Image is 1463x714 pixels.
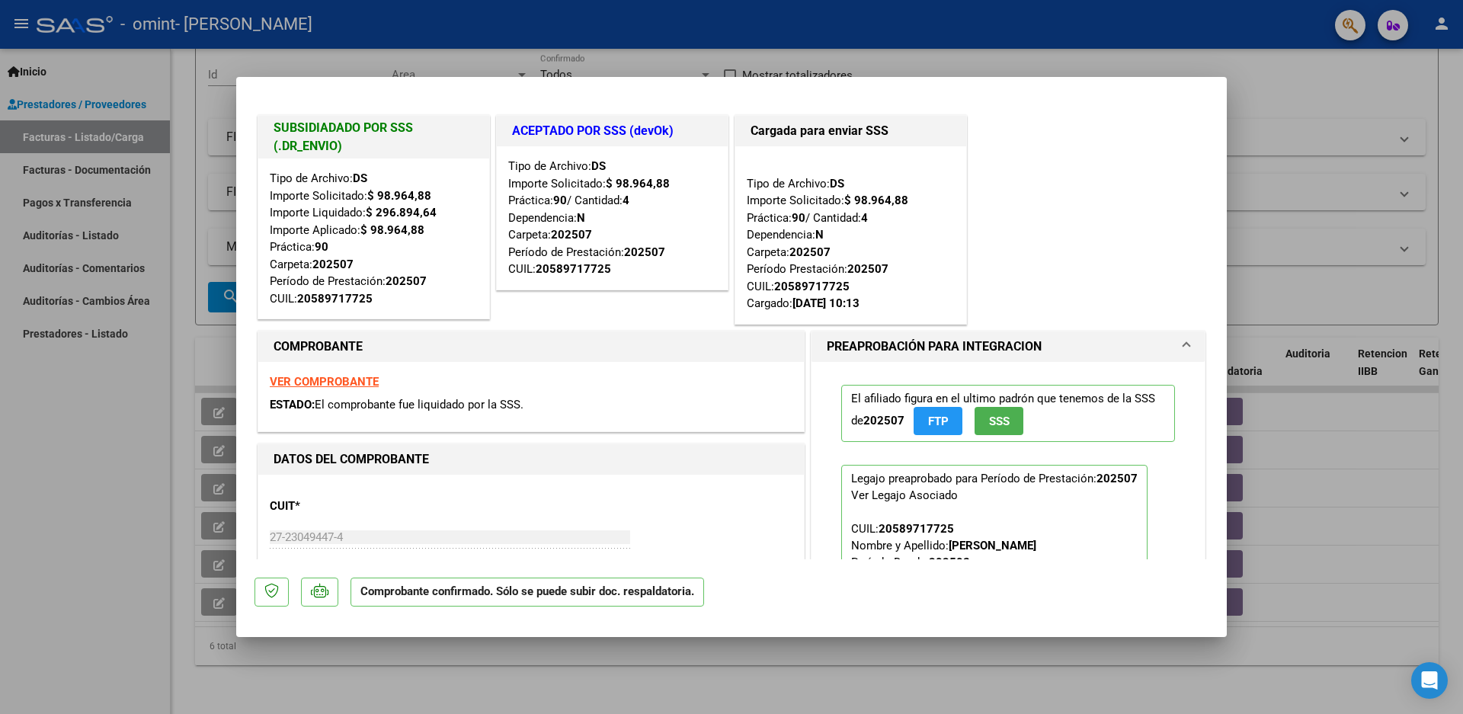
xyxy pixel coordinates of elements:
[274,339,363,354] strong: COMPROBANTE
[792,296,860,310] strong: [DATE] 10:13
[366,206,437,219] strong: $ 296.894,64
[747,158,955,312] div: Tipo de Archivo: Importe Solicitado: Práctica: / Cantidad: Dependencia: Carpeta: Período Prestaci...
[929,556,970,569] strong: 202503
[812,362,1205,663] div: PREAPROBACIÓN PARA INTEGRACION
[270,170,478,307] div: Tipo de Archivo: Importe Solicitado: Importe Liquidado: Importe Aplicado: Práctica: Carpeta: Perí...
[847,262,888,276] strong: 202507
[386,274,427,288] strong: 202507
[851,522,1036,620] span: CUIL: Nombre y Apellido: Período Desde: Período Hasta: Admite Dependencia:
[949,539,1036,552] strong: [PERSON_NAME]
[1411,662,1448,699] div: Open Intercom Messenger
[274,452,429,466] strong: DATOS DEL COMPROBANTE
[315,398,523,411] span: El comprobante fue liquidado por la SSS.
[774,278,850,296] div: 20589717725
[989,415,1010,428] span: SSS
[508,158,716,278] div: Tipo de Archivo: Importe Solicitado: Práctica: / Cantidad: Dependencia: Carpeta: Período de Prest...
[879,520,954,537] div: 20589717725
[270,398,315,411] span: ESTADO:
[623,194,629,207] strong: 4
[841,465,1148,628] p: Legajo preaprobado para Período de Prestación:
[577,211,585,225] strong: N
[297,290,373,308] div: 20589717725
[1096,472,1138,485] strong: 202507
[360,223,424,237] strong: $ 98.964,88
[914,407,962,435] button: FTP
[512,122,712,140] h1: ACEPTADO POR SSS (devOk)
[789,245,831,259] strong: 202507
[353,171,367,185] strong: DS
[975,407,1023,435] button: SSS
[812,331,1205,362] mat-expansion-panel-header: PREAPROBACIÓN PARA INTEGRACION
[624,245,665,259] strong: 202507
[367,189,431,203] strong: $ 98.964,88
[851,487,958,504] div: Ver Legajo Asociado
[351,578,704,607] p: Comprobante confirmado. Sólo se puede subir doc. respaldatoria.
[751,122,951,140] h1: Cargada para enviar SSS
[274,119,474,155] h1: SUBSIDIADADO POR SSS (.DR_ENVIO)
[270,375,379,389] a: VER COMPROBANTE
[536,261,611,278] div: 20589717725
[844,194,908,207] strong: $ 98.964,88
[270,498,427,515] p: CUIT
[928,415,949,428] span: FTP
[553,194,567,207] strong: 90
[551,228,592,242] strong: 202507
[792,211,805,225] strong: 90
[312,258,354,271] strong: 202507
[863,414,904,427] strong: 202507
[591,159,606,173] strong: DS
[830,177,844,191] strong: DS
[606,177,670,191] strong: $ 98.964,88
[827,338,1042,356] h1: PREAPROBACIÓN PARA INTEGRACION
[815,228,824,242] strong: N
[841,385,1175,442] p: El afiliado figura en el ultimo padrón que tenemos de la SSS de
[861,211,868,225] strong: 4
[315,240,328,254] strong: 90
